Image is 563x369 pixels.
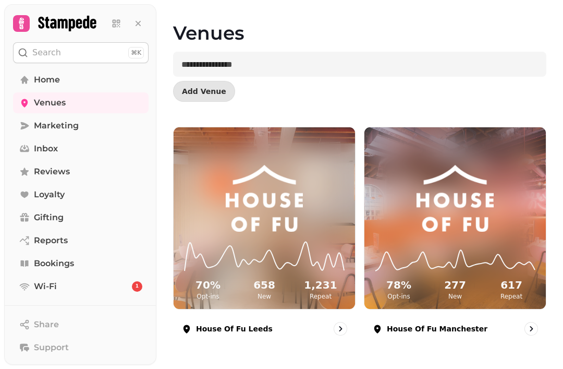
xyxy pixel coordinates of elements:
[34,257,74,270] span: Bookings
[13,276,149,297] a: Wi-Fi1
[13,184,149,205] a: Loyalty
[13,207,149,228] a: Gifting
[173,81,235,102] button: Add Venue
[182,292,234,301] p: Opt-ins
[485,278,537,292] h2: 617
[173,127,356,344] a: House of Fu LeedsHouse of Fu Leeds70%Opt-ins658New1,231RepeatHouse of Fu Leeds
[182,278,234,292] h2: 70 %
[182,88,226,95] span: Add Venue
[373,292,425,301] p: Opt-ins
[295,292,347,301] p: Repeat
[13,92,149,113] a: Venues
[485,292,537,301] p: Repeat
[34,188,65,201] span: Loyalty
[364,127,546,344] a: House of Fu Manchester House of Fu Manchester 78%Opt-ins277New617RepeatHouse of Fu Manchester
[295,278,347,292] h2: 1,231
[34,341,69,354] span: Support
[13,115,149,136] a: Marketing
[34,142,58,155] span: Inbox
[429,278,481,292] h2: 277
[387,324,487,334] p: House of Fu Manchester
[34,120,79,132] span: Marketing
[13,337,149,358] button: Support
[136,283,139,290] span: 1
[429,292,481,301] p: New
[34,165,70,178] span: Reviews
[34,211,64,224] span: Gifting
[335,324,346,334] svg: go to
[13,230,149,251] a: Reports
[13,161,149,182] a: Reviews
[34,234,68,247] span: Reports
[387,165,523,232] img: House of Fu Manchester
[238,292,290,301] p: New
[13,69,149,90] a: Home
[197,165,333,232] img: House of Fu Leeds
[13,138,149,159] a: Inbox
[13,314,149,335] button: Share
[238,278,290,292] h2: 658
[128,47,144,58] div: ⌘K
[526,324,536,334] svg: go to
[196,324,273,334] p: House of Fu Leeds
[32,46,61,59] p: Search
[373,278,425,292] h2: 78 %
[34,280,57,293] span: Wi-Fi
[34,74,60,86] span: Home
[34,97,66,109] span: Venues
[34,318,59,331] span: Share
[13,253,149,274] a: Bookings
[13,42,149,63] button: Search⌘K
